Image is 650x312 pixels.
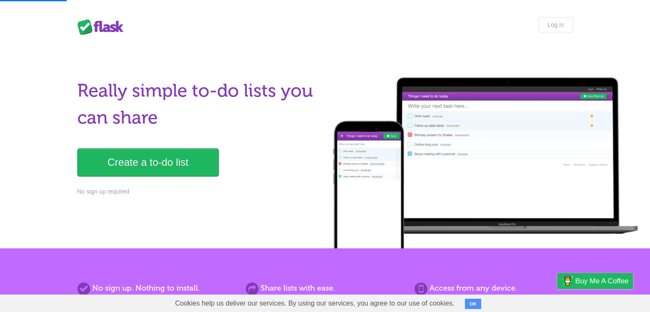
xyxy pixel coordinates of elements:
a: Create a to-do list [77,148,219,177]
a: Log in [538,17,573,32]
span: Cookies help us deliver our services. By using our services, you agree to our use of cookies. [167,295,463,312]
img: Buy me a coffee [562,274,573,288]
p: No sign up required [77,187,320,196]
h1: Really simple to-do lists you can share [77,77,320,131]
button: OK [465,299,482,309]
span: Buy me a coffee [575,274,629,288]
h2: Share lists with ease. [246,283,404,294]
div: Flask Lists [77,19,129,35]
a: Buy me a coffee [557,273,633,289]
h2: Access from any device. [415,283,573,294]
h2: No sign up. Nothing to install. [77,283,235,294]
